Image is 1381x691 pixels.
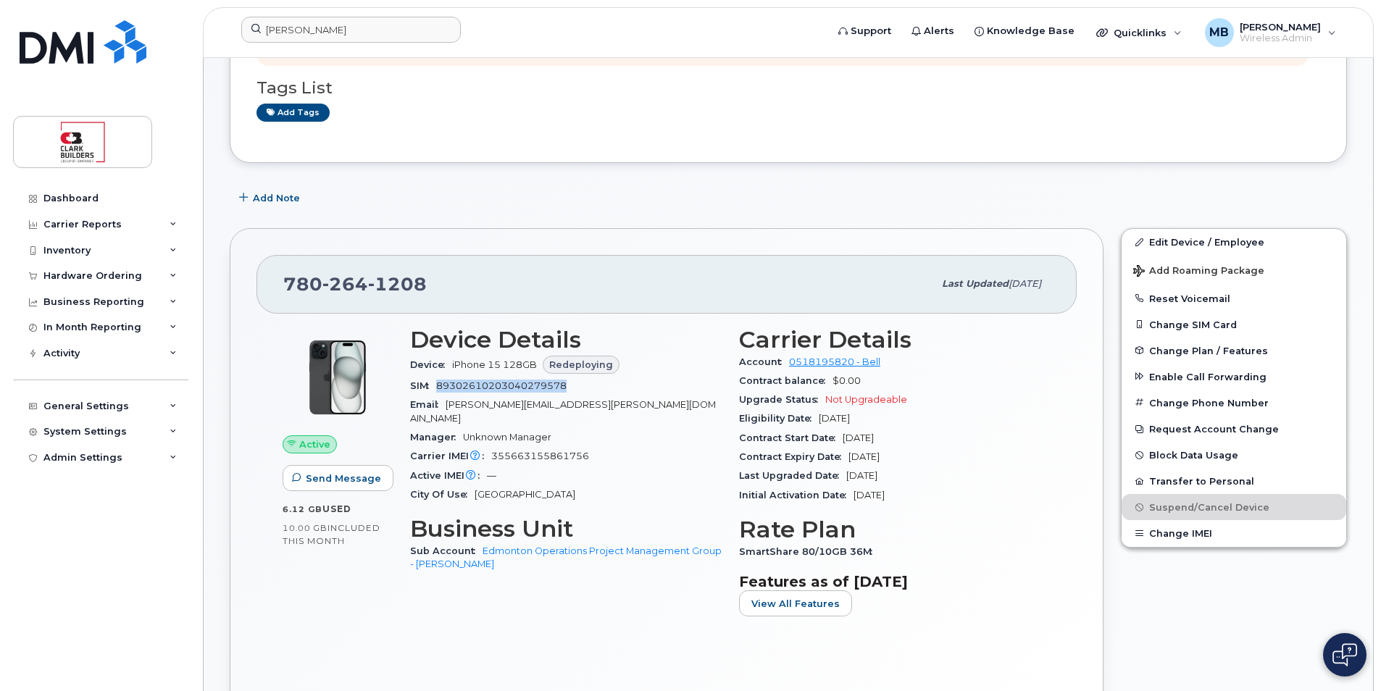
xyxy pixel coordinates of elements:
span: iPhone 15 128GB [452,359,537,370]
span: Support [851,24,891,38]
span: Device [410,359,452,370]
span: Sub Account [410,545,483,556]
span: Initial Activation Date [739,490,854,501]
div: Matthew Buttrey [1195,18,1346,47]
span: MB [1209,24,1229,41]
span: Manager [410,432,463,443]
h3: Tags List [256,79,1320,97]
span: Email [410,399,446,410]
div: Quicklinks [1086,18,1192,47]
a: Edmonton Operations Project Management Group - [PERSON_NAME] [410,545,722,569]
span: used [322,503,351,514]
span: Alerts [924,24,954,38]
span: Last updated [942,278,1009,289]
a: Edit Device / Employee [1122,229,1346,255]
span: [DATE] [1009,278,1041,289]
span: [DATE] [846,470,877,481]
span: Quicklinks [1114,27,1167,38]
button: Change Phone Number [1122,390,1346,416]
span: Carrier IMEI [410,451,491,461]
h3: Business Unit [410,516,722,542]
img: Open chat [1332,643,1357,666]
span: included this month [283,522,380,546]
span: 264 [322,273,368,295]
span: Contract Start Date [739,432,843,443]
a: Alerts [901,17,964,46]
span: — [487,470,496,481]
a: 0518195820 - Bell [789,356,880,367]
h3: Features as of [DATE] [739,573,1051,590]
span: 355663155861756 [491,451,589,461]
span: Redeploying [549,358,613,372]
span: City Of Use [410,489,475,500]
span: Unknown Manager [463,432,551,443]
span: Wireless Admin [1240,33,1321,44]
span: [DATE] [819,413,850,424]
button: Enable Call Forwarding [1122,364,1346,390]
button: Request Account Change [1122,416,1346,442]
span: 1208 [368,273,427,295]
button: Suspend/Cancel Device [1122,494,1346,520]
button: Reset Voicemail [1122,285,1346,311]
button: View All Features [739,590,852,616]
span: Knowledge Base [987,24,1075,38]
a: Knowledge Base [964,17,1085,46]
span: Add Roaming Package [1133,265,1264,279]
span: Send Message [306,472,381,485]
span: [PERSON_NAME][EMAIL_ADDRESS][PERSON_NAME][DOMAIN_NAME] [410,399,716,423]
button: Transfer to Personal [1122,468,1346,494]
span: [DATE] [854,490,885,501]
button: Change SIM Card [1122,311,1346,338]
span: View All Features [751,597,840,611]
span: Suspend/Cancel Device [1149,502,1269,513]
span: [PERSON_NAME] [1240,21,1321,33]
h3: Rate Plan [739,516,1051,543]
h3: Device Details [410,327,722,353]
span: Enable Call Forwarding [1149,371,1267,382]
span: 6.12 GB [283,504,322,514]
span: Not Upgradeable [825,394,907,405]
span: Account [739,356,789,367]
button: Change Plan / Features [1122,338,1346,364]
span: SIM [410,380,436,391]
a: Support [828,17,901,46]
span: Contract balance [739,375,833,386]
a: Add tags [256,104,330,122]
button: Add Roaming Package [1122,255,1346,285]
span: Active IMEI [410,470,487,481]
span: 780 [283,273,427,295]
span: $0.00 [833,375,861,386]
button: Change IMEI [1122,520,1346,546]
span: Change Plan / Features [1149,345,1268,356]
button: Block Data Usage [1122,442,1346,468]
span: [DATE] [843,432,874,443]
span: Eligibility Date [739,413,819,424]
input: Find something... [241,17,461,43]
span: SmartShare 80/10GB 36M [739,546,880,557]
span: [GEOGRAPHIC_DATA] [475,489,575,500]
span: 10.00 GB [283,523,327,533]
span: Last Upgraded Date [739,470,846,481]
span: Contract Expiry Date [739,451,848,462]
img: iPhone_15_Black.png [294,334,381,421]
span: [DATE] [848,451,880,462]
span: 89302610203040279578 [436,380,567,391]
span: Active [299,437,330,451]
button: Add Note [230,185,312,211]
span: Add Note [253,191,300,205]
span: Upgrade Status [739,394,825,405]
button: Send Message [283,465,393,491]
h3: Carrier Details [739,327,1051,353]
